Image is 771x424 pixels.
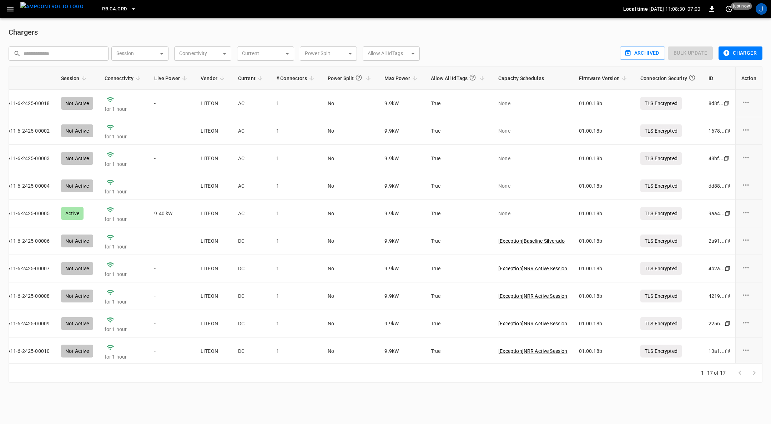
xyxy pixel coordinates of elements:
p: for 1 hour [105,133,143,140]
div: 13a1 ... [709,347,725,355]
div: charge point options [741,346,756,356]
td: DC [232,255,271,282]
div: charge point options [741,318,756,329]
div: Not Active [61,317,93,330]
p: for 1 hour [105,188,143,195]
span: Connectivity [105,74,143,83]
td: 1 [271,117,322,145]
span: Firmware Version [579,74,629,83]
img: ampcontrol.io logo [20,2,84,11]
span: Session [61,74,89,83]
td: DC [232,282,271,310]
p: for 1 hour [105,271,143,278]
td: - [148,117,195,145]
td: 01.00.18b [573,117,635,145]
td: 1 [271,337,322,365]
div: copy [724,127,731,135]
div: copy [723,99,730,107]
td: - [148,90,195,117]
td: - [148,145,195,172]
span: Max Power [384,74,419,83]
p: None [498,182,567,189]
td: 1 [271,172,322,200]
td: 01.00.18b [573,282,635,310]
p: for 1 hour [105,161,143,168]
p: None [498,127,567,134]
p: [ Exception ] NRR Active Session [498,347,567,355]
p: None [498,100,567,107]
td: 9.9 kW [379,172,425,200]
p: TLS Encrypted [640,345,682,358]
div: 1678 ... [709,127,725,134]
td: - [148,310,195,337]
div: copy [724,320,731,327]
p: None [498,155,567,162]
div: Active [61,207,84,220]
td: 9.9 kW [379,310,425,337]
div: profile-icon [756,3,767,15]
div: Not Active [61,235,93,247]
div: Not Active [61,290,93,302]
div: charge point options [741,98,756,109]
div: charge point options [741,208,756,219]
a: [Exception]NRR Active Session [498,320,567,327]
p: [ Exception ] NRR Active Session [498,265,567,272]
td: AC [232,145,271,172]
div: charge point options [741,291,756,301]
td: 01.00.18b [573,310,635,337]
td: 9.9 kW [379,145,425,172]
td: No [322,255,379,282]
div: charge point options [741,263,756,274]
td: 01.00.18b [573,227,635,255]
div: copy [724,209,731,217]
p: for 1 hour [105,353,143,360]
td: True [425,172,493,200]
td: AC [232,172,271,200]
td: True [425,145,493,172]
td: - [148,282,195,310]
td: No [322,172,379,200]
td: LITEON [195,90,232,117]
td: No [322,282,379,310]
td: LITEON [195,227,232,255]
td: No [322,337,379,365]
div: 2256 ... [709,320,725,327]
div: 2a91 ... [709,237,725,245]
th: Action [735,67,762,90]
span: # Connectors [276,74,316,83]
p: [ Exception ] NRR Active Session [498,320,567,327]
td: No [322,90,379,117]
td: LITEON [195,310,232,337]
td: True [425,337,493,365]
p: TLS Encrypted [640,262,682,275]
td: True [425,227,493,255]
div: 9aa4 ... [709,210,725,217]
p: for 1 hour [105,326,143,333]
td: 01.00.18b [573,337,635,365]
td: DC [232,227,271,255]
td: LITEON [195,117,232,145]
td: 9.9 kW [379,255,425,282]
div: charge point options [741,153,756,164]
td: 01.00.18b [573,90,635,117]
p: TLS Encrypted [640,152,682,165]
td: 1 [271,255,322,282]
td: AC [232,200,271,227]
div: charge point options [741,125,756,136]
button: set refresh interval [723,3,735,15]
button: Archived [620,46,665,60]
td: 9.9 kW [379,227,425,255]
a: [Exception]NRR Active Session [498,265,567,272]
td: True [425,282,493,310]
p: [DATE] 11:08:30 -07:00 [649,5,700,13]
td: 1 [271,310,322,337]
div: 4b2a ... [709,265,725,272]
td: 9.9 kW [379,117,425,145]
th: Capacity Schedules [493,67,573,90]
div: 8d8f ... [709,100,724,107]
div: 48bf ... [709,155,724,162]
td: 1 [271,145,322,172]
span: Power Split [328,71,373,85]
td: 9.40 kW [148,200,195,227]
div: Not Active [61,97,93,110]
